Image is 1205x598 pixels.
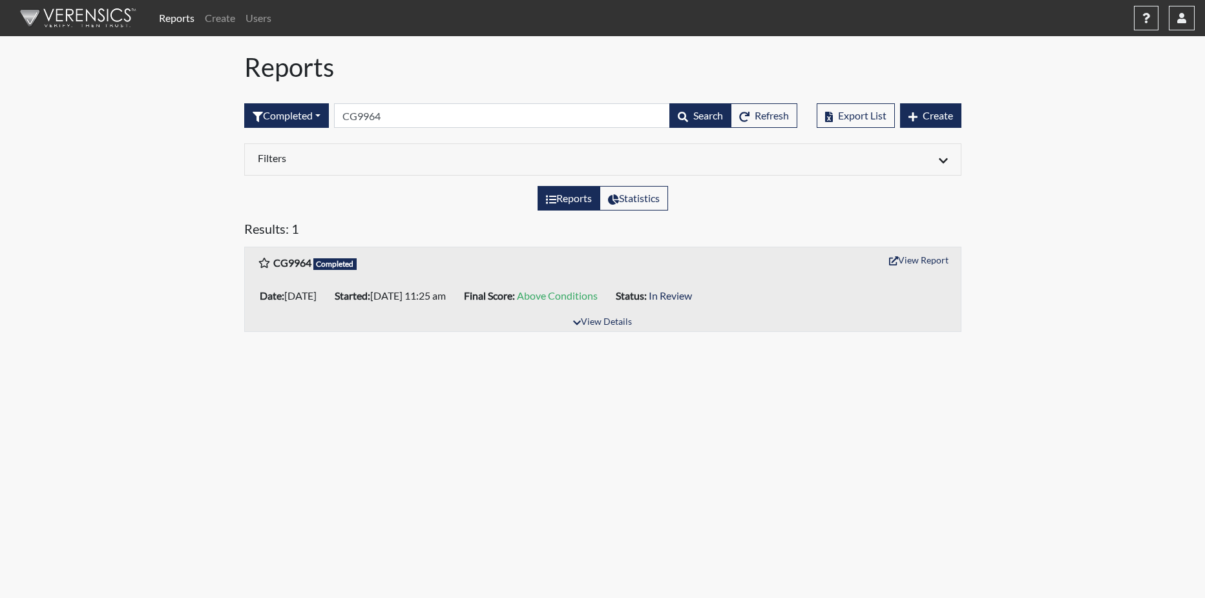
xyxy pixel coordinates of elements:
button: Create [900,103,961,128]
button: Completed [244,103,329,128]
span: In Review [649,289,692,302]
span: Completed [313,258,357,270]
button: Export List [817,103,895,128]
div: Filter by interview status [244,103,329,128]
b: Final Score: [464,289,515,302]
span: Create [923,109,953,121]
button: Refresh [731,103,797,128]
b: Started: [335,289,370,302]
span: Refresh [755,109,789,121]
b: Date: [260,289,284,302]
li: [DATE] [255,285,330,306]
b: Status: [616,289,647,302]
span: Export List [838,109,886,121]
button: View Details [567,314,638,331]
a: Users [240,5,277,31]
div: Click to expand/collapse filters [248,152,958,167]
h1: Reports [244,52,961,83]
h5: Results: 1 [244,221,961,242]
span: Search [693,109,723,121]
h6: Filters [258,152,593,164]
b: CG9964 [273,256,311,269]
span: Above Conditions [517,289,598,302]
label: View statistics about completed interviews [600,186,668,211]
li: [DATE] 11:25 am [330,285,459,306]
button: View Report [883,250,954,270]
label: View the list of reports [538,186,600,211]
a: Reports [154,5,200,31]
button: Search [669,103,731,128]
a: Create [200,5,240,31]
input: Search by Registration ID, Interview Number, or Investigation Name. [334,103,670,128]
